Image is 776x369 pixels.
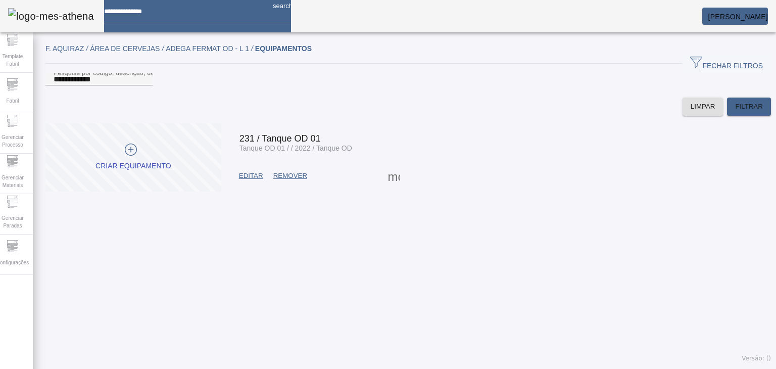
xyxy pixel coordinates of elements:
[166,44,255,53] span: Adega Fermat OD - L 1
[255,44,312,53] span: EQUIPAMENTOS
[162,44,164,53] em: /
[683,98,723,116] button: LIMPAR
[251,44,253,53] em: /
[682,55,771,73] button: FECHAR FILTROS
[708,13,768,21] span: [PERSON_NAME]
[735,102,763,112] span: FILTRAR
[239,171,263,181] span: EDITAR
[45,123,221,192] button: CRIAR EQUIPAMENTO
[54,69,304,76] mat-label: Pesquise por código, descrição, descrição abreviada, capacidade ou ano de fabricação
[3,94,22,108] span: Fabril
[268,167,312,185] button: REMOVER
[691,102,715,112] span: LIMPAR
[45,44,90,53] span: F. Aquiraz
[86,44,88,53] em: /
[690,56,763,71] span: FECHAR FILTROS
[239,133,321,144] span: 231 / Tanque OD 01
[95,161,171,171] div: CRIAR EQUIPAMENTO
[385,167,403,185] button: Mais
[8,8,94,24] img: logo-mes-athena
[273,171,307,181] span: REMOVER
[234,167,268,185] button: EDITAR
[90,44,166,53] span: Área de Cervejas
[727,98,771,116] button: FILTRAR
[239,144,352,152] span: Tanque OD 01 / / 2022 / Tanque OD
[742,355,771,362] span: Versão: ()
